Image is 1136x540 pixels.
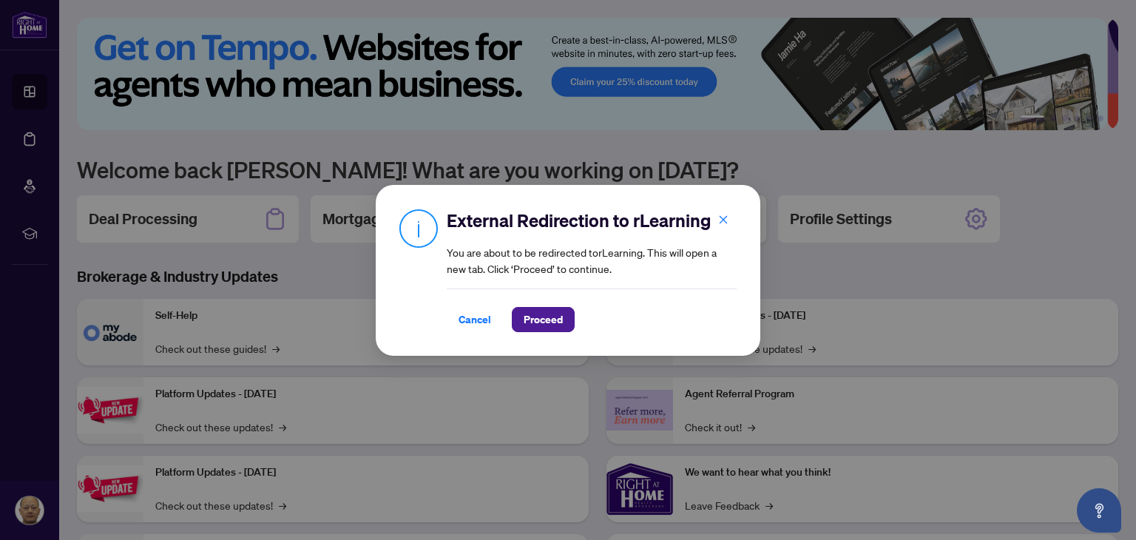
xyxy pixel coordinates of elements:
[524,308,563,331] span: Proceed
[447,307,503,332] button: Cancel
[399,209,438,248] img: Info Icon
[1077,488,1121,533] button: Open asap
[447,209,737,232] h2: External Redirection to rLearning
[459,308,491,331] span: Cancel
[447,209,737,332] div: You are about to be redirected to rLearning . This will open a new tab. Click ‘Proceed’ to continue.
[718,214,728,224] span: close
[512,307,575,332] button: Proceed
